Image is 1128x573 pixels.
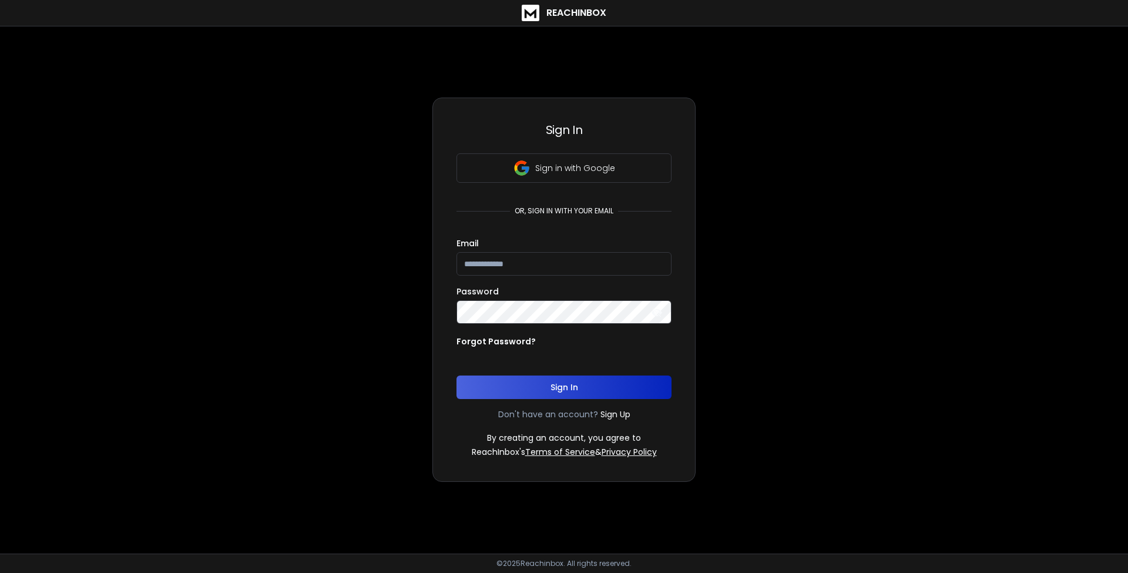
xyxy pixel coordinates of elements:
[498,408,598,420] p: Don't have an account?
[535,162,615,174] p: Sign in with Google
[487,432,641,444] p: By creating an account, you agree to
[456,122,672,138] h3: Sign In
[456,336,536,347] p: Forgot Password?
[456,153,672,183] button: Sign in with Google
[602,446,657,458] a: Privacy Policy
[600,408,630,420] a: Sign Up
[510,206,618,216] p: or, sign in with your email
[522,5,606,21] a: ReachInbox
[456,376,672,399] button: Sign In
[546,6,606,20] h1: ReachInbox
[525,446,595,458] a: Terms of Service
[456,287,499,296] label: Password
[472,446,657,458] p: ReachInbox's &
[522,5,539,21] img: logo
[496,559,632,568] p: © 2025 Reachinbox. All rights reserved.
[456,239,479,247] label: Email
